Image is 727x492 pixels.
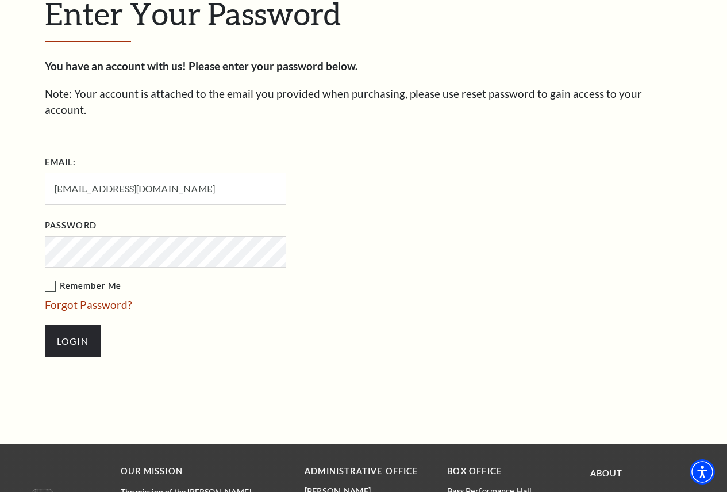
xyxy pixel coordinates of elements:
[45,219,97,233] label: Password
[45,325,101,357] input: Submit button
[305,464,430,479] p: Administrative Office
[690,459,715,485] div: Accessibility Menu
[590,468,623,478] a: About
[189,59,357,73] strong: Please enter your password below.
[45,279,401,293] label: Remember Me
[45,173,286,204] input: Required
[45,86,683,119] p: Note: Your account is attached to the email you provided when purchasing, please use reset passwo...
[45,59,186,73] strong: You have an account with us!
[121,464,264,479] p: OUR MISSION
[45,298,132,311] a: Forgot Password?
[447,464,572,479] p: BOX OFFICE
[45,155,76,170] label: Email:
